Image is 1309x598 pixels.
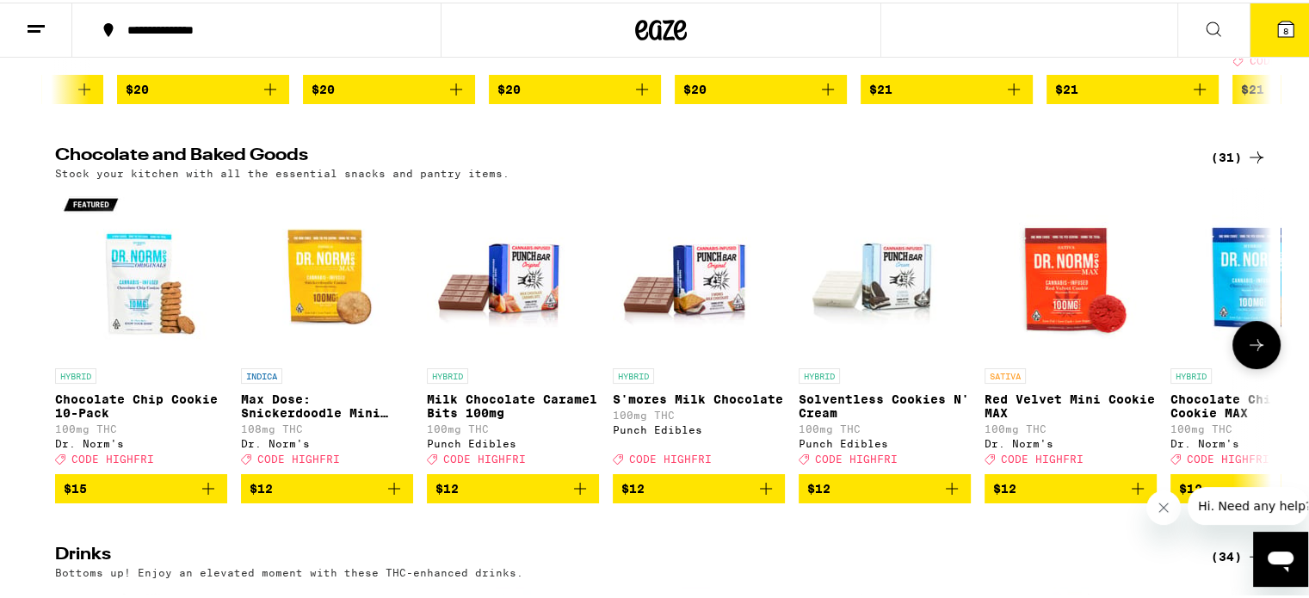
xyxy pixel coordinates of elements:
div: Dr. Norm's [985,435,1157,447]
div: Dr. Norm's [241,435,413,447]
span: $12 [993,479,1016,493]
button: Add to bag [117,72,289,102]
span: CODE HIGHFRI [443,452,526,463]
div: Punch Edibles [613,422,785,433]
span: Hi. Need any help? [10,12,124,26]
img: Dr. Norm's - Max Dose: Snickerdoodle Mini Cookie - Indica [241,185,413,357]
img: Punch Edibles - Milk Chocolate Caramel Bits 100mg [427,185,599,357]
span: CODE HIGHFRI [1001,452,1084,463]
h2: Drinks [55,544,1182,564]
span: CODE HIGHFRI [629,452,712,463]
p: 100mg THC [985,421,1157,432]
p: S'mores Milk Chocolate [613,390,785,404]
p: HYBRID [55,366,96,381]
a: Open page for Chocolate Chip Cookie 10-Pack from Dr. Norm's [55,185,227,471]
span: $20 [497,80,521,94]
p: Stock your kitchen with all the essential snacks and pantry items. [55,165,509,176]
a: Open page for S'mores Milk Chocolate from Punch Edibles [613,185,785,471]
p: HYBRID [427,366,468,381]
span: $20 [126,80,149,94]
img: Punch Edibles - Solventless Cookies N' Cream [799,185,971,357]
p: HYBRID [1170,366,1212,381]
div: Punch Edibles [427,435,599,447]
a: (34) [1211,544,1267,564]
button: Add to bag [985,472,1157,501]
button: Add to bag [1047,72,1219,102]
iframe: Button to launch messaging window [1253,529,1308,584]
p: Bottoms up! Enjoy an elevated moment with these THC-enhanced drinks. [55,564,523,576]
p: 108mg THC [241,421,413,432]
img: Punch Edibles - S'mores Milk Chocolate [613,185,785,357]
p: 100mg THC [427,421,599,432]
button: Add to bag [241,472,413,501]
p: SATIVA [985,366,1026,381]
span: CODE HIGHFRI [815,452,898,463]
span: CODE HIGHFRI [257,452,340,463]
a: Open page for Red Velvet Mini Cookie MAX from Dr. Norm's [985,185,1157,471]
span: 8 [1283,23,1288,34]
button: Add to bag [675,72,847,102]
span: $20 [312,80,335,94]
span: $12 [1179,479,1202,493]
img: Dr. Norm's - Red Velvet Mini Cookie MAX [985,185,1157,357]
span: $20 [683,80,707,94]
a: Open page for Solventless Cookies N' Cream from Punch Edibles [799,185,971,471]
p: 100mg THC [613,407,785,418]
button: Add to bag [489,72,661,102]
span: $21 [869,80,892,94]
span: CODE HIGHFRI [71,452,154,463]
p: Max Dose: Snickerdoodle Mini Cookie - Indica [241,390,413,417]
h2: Chocolate and Baked Goods [55,145,1182,165]
div: Punch Edibles [799,435,971,447]
p: HYBRID [613,366,654,381]
span: $12 [807,479,830,493]
iframe: Close message [1146,488,1181,522]
p: 100mg THC [55,421,227,432]
span: $12 [250,479,273,493]
img: Dr. Norm's - Chocolate Chip Cookie 10-Pack [55,185,227,357]
span: $15 [64,479,87,493]
button: Add to bag [613,472,785,501]
span: $12 [621,479,645,493]
button: Add to bag [799,472,971,501]
p: Red Velvet Mini Cookie MAX [985,390,1157,417]
a: (31) [1211,145,1267,165]
iframe: Message from company [1188,484,1308,522]
button: Add to bag [303,72,475,102]
p: Chocolate Chip Cookie 10-Pack [55,390,227,417]
span: $12 [435,479,459,493]
a: Open page for Milk Chocolate Caramel Bits 100mg from Punch Edibles [427,185,599,471]
p: Milk Chocolate Caramel Bits 100mg [427,390,599,417]
button: Add to bag [427,472,599,501]
span: $21 [1241,80,1264,94]
p: 100mg THC [799,421,971,432]
div: Dr. Norm's [55,435,227,447]
p: Solventless Cookies N' Cream [799,390,971,417]
a: Open page for Max Dose: Snickerdoodle Mini Cookie - Indica from Dr. Norm's [241,185,413,471]
p: HYBRID [799,366,840,381]
button: Add to bag [55,472,227,501]
p: INDICA [241,366,282,381]
button: Add to bag [861,72,1033,102]
span: CODE HIGHFRI [1187,452,1269,463]
span: $21 [1055,80,1078,94]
